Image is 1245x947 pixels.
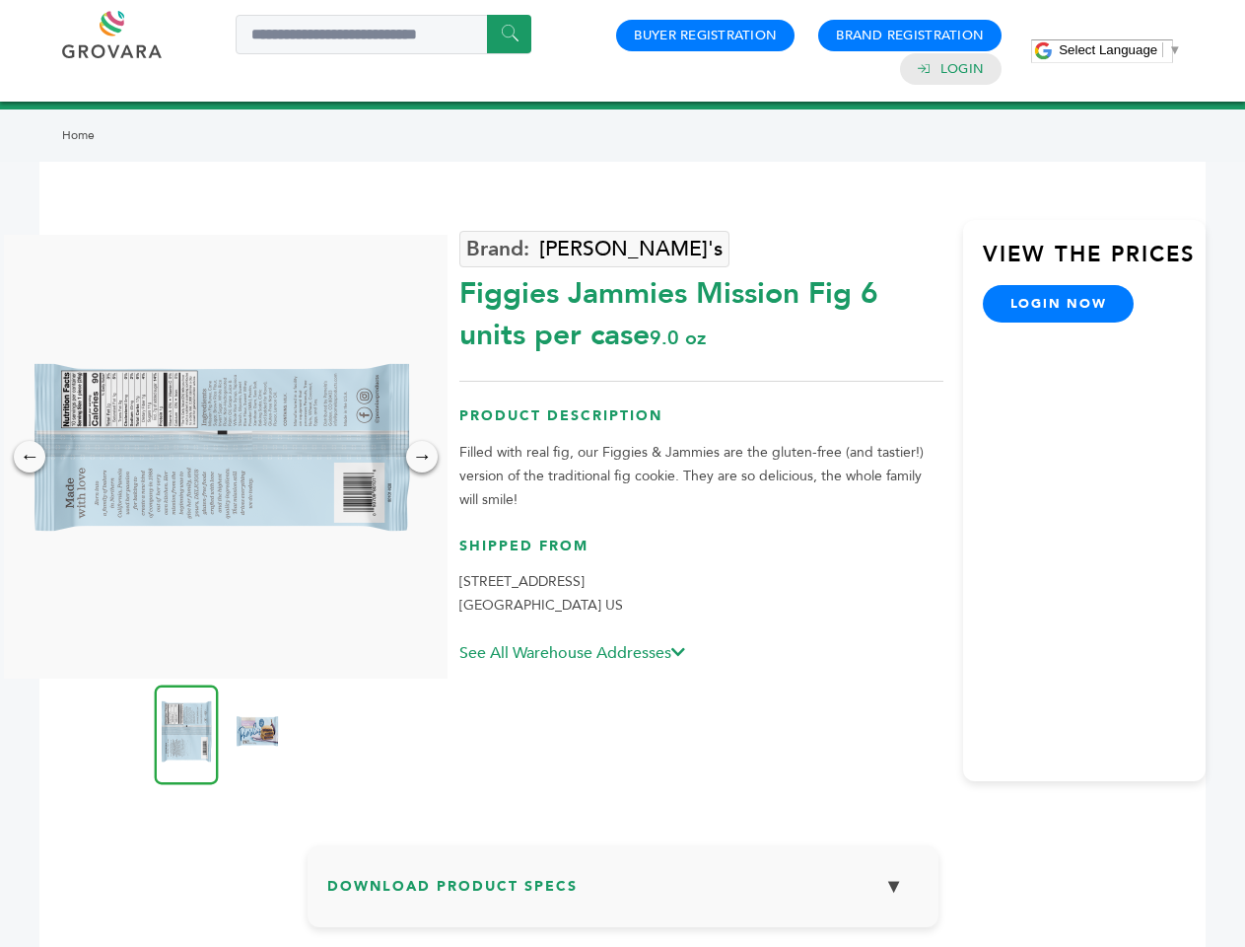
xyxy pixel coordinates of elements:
a: Brand Registration [836,27,984,44]
a: Home [62,127,95,143]
a: Select Language​ [1059,42,1181,57]
img: Figgies & Jammies - Mission Fig 6 units per case 9.0 oz Nutrition Info [155,685,219,784]
span: Select Language [1059,42,1157,57]
a: See All Warehouse Addresses [459,642,685,664]
h3: Download Product Specs [327,865,919,922]
div: Figgies Jammies Mission Fig 6 units per case [459,263,943,356]
span: 9.0 oz [650,325,706,351]
a: Buyer Registration [634,27,777,44]
div: → [406,441,438,473]
a: Login [940,60,984,78]
span: ​ [1162,42,1163,57]
input: Search a product or brand... [236,15,531,54]
img: Figgies & Jammies - Mission Fig 6 units per case 9.0 oz [233,693,282,772]
h3: Product Description [459,406,943,441]
a: [PERSON_NAME]'s [459,231,729,267]
div: ← [14,441,45,473]
button: ▼ [869,865,919,908]
h3: Shipped From [459,537,943,571]
p: Filled with real fig, our Figgies & Jammies are the gluten-free (and tastier!) version of the tra... [459,441,943,512]
p: [STREET_ADDRESS] [GEOGRAPHIC_DATA] US [459,570,943,618]
h3: View the Prices [983,240,1206,285]
a: login now [983,285,1135,323]
span: ▼ [1168,42,1181,57]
